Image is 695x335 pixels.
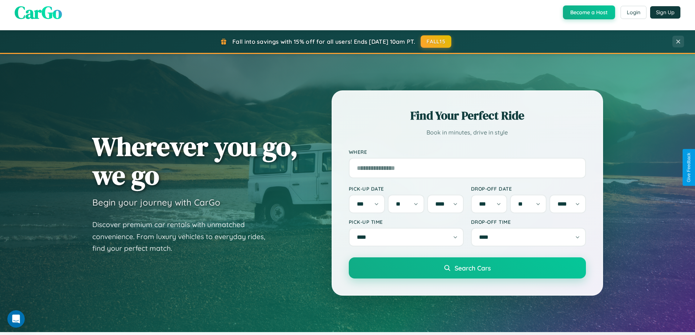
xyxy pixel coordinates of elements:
p: Book in minutes, drive in style [349,127,586,138]
span: Search Cars [455,264,491,272]
span: Fall into savings with 15% off for all users! Ends [DATE] 10am PT. [232,38,415,45]
h3: Begin your journey with CarGo [92,197,220,208]
button: FALL15 [421,35,451,48]
button: Become a Host [563,5,615,19]
label: Pick-up Date [349,186,464,192]
label: Drop-off Date [471,186,586,192]
h2: Find Your Perfect Ride [349,108,586,124]
label: Drop-off Time [471,219,586,225]
button: Search Cars [349,257,586,278]
iframe: Intercom live chat [7,310,25,328]
button: Sign Up [650,6,680,19]
div: Give Feedback [686,153,691,182]
span: CarGo [15,0,62,24]
p: Discover premium car rentals with unmatched convenience. From luxury vehicles to everyday rides, ... [92,219,275,254]
label: Where [349,149,586,155]
h1: Wherever you go, we go [92,132,298,190]
button: Login [621,6,646,19]
label: Pick-up Time [349,219,464,225]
